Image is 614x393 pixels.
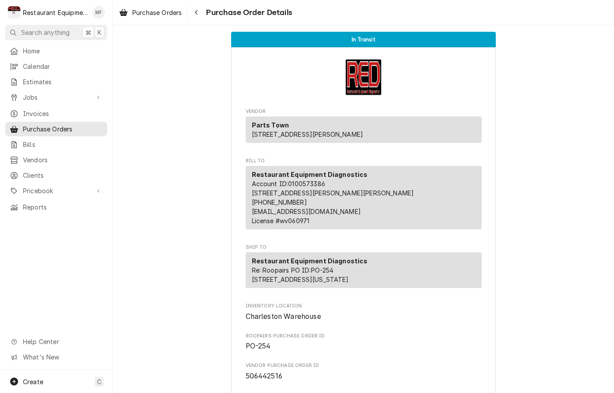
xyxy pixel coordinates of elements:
a: Go to What's New [5,350,107,364]
div: Vendor Purchase Order ID [246,362,482,381]
div: Restaurant Equipment Diagnostics [23,8,88,17]
span: Purchase Orders [132,8,182,17]
span: Charleston Warehouse [246,312,321,321]
a: Clients [5,168,107,183]
span: 506442516 [246,372,282,380]
strong: Restaurant Equipment Diagnostics [252,171,368,178]
div: Vendor [246,116,482,143]
span: What's New [23,352,102,362]
span: [STREET_ADDRESS][PERSON_NAME][PERSON_NAME] [252,189,414,197]
a: Go to Pricebook [5,183,107,198]
div: Status [231,32,496,47]
span: Roopairs Purchase Order ID [246,333,482,340]
span: Calendar [23,62,103,71]
span: Re: Roopairs PO ID: PO-254 [252,266,334,274]
span: K [97,28,101,37]
span: C [97,377,101,386]
a: Reports [5,200,107,214]
a: Bills [5,137,107,152]
a: Home [5,44,107,58]
a: Purchase Orders [116,5,185,20]
span: Invoices [23,109,103,118]
span: Account ID: 0100573386 [252,180,325,187]
span: Inventory Location [246,311,482,322]
div: R [8,6,20,19]
img: Logo [345,59,382,96]
div: MF [93,6,105,19]
div: Roopairs Purchase Order ID [246,333,482,352]
a: Vendors [5,153,107,167]
span: ⌘ [85,28,91,37]
div: Ship To [246,252,482,292]
div: Vendor [246,116,482,146]
span: Create [23,378,43,386]
span: Reports [23,202,103,212]
a: Purchase Orders [5,122,107,136]
span: Jobs [23,93,90,102]
span: Search anything [21,28,70,37]
span: Help Center [23,337,102,346]
div: Purchase Order Vendor [246,108,482,147]
span: [STREET_ADDRESS][PERSON_NAME] [252,131,363,138]
button: Search anything⌘K [5,25,107,40]
span: Bills [23,140,103,149]
span: Purchase Orders [23,124,103,134]
span: [STREET_ADDRESS][US_STATE] [252,276,349,283]
div: Ship To [246,252,482,288]
span: Pricebook [23,186,90,195]
span: Roopairs Purchase Order ID [246,341,482,352]
div: Bill To [246,166,482,229]
span: In Transit [352,37,375,42]
a: [PHONE_NUMBER] [252,198,307,206]
div: Purchase Order Ship To [246,244,482,292]
strong: Restaurant Equipment Diagnostics [252,257,368,265]
span: Vendor Purchase Order ID [246,371,482,382]
span: Clients [23,171,103,180]
button: Navigate back [189,5,203,19]
span: Vendor Purchase Order ID [246,362,482,369]
span: Home [23,46,103,56]
span: Estimates [23,77,103,86]
a: Calendar [5,59,107,74]
strong: Parts Town [252,121,289,129]
span: Bill To [246,157,482,165]
span: Ship To [246,244,482,251]
span: PO-254 [246,342,271,350]
span: Purchase Order Details [203,7,292,19]
span: Vendor [246,108,482,115]
a: Invoices [5,106,107,121]
a: Go to Jobs [5,90,107,105]
div: Purchase Order Bill To [246,157,482,233]
span: Vendors [23,155,103,165]
div: Bill To [246,166,482,233]
span: Inventory Location [246,303,482,310]
div: Inventory Location [246,303,482,322]
a: Go to Help Center [5,334,107,349]
span: License # wv060971 [252,217,310,225]
a: [EMAIL_ADDRESS][DOMAIN_NAME] [252,208,361,215]
div: Madyson Fisher's Avatar [93,6,105,19]
a: Estimates [5,75,107,89]
div: Restaurant Equipment Diagnostics's Avatar [8,6,20,19]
